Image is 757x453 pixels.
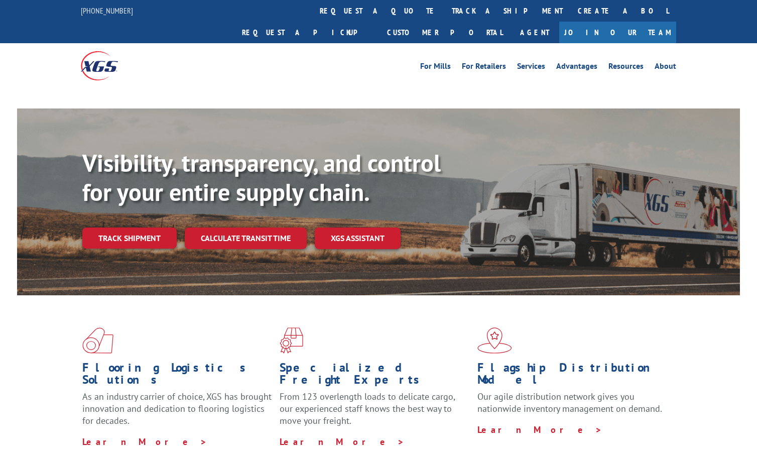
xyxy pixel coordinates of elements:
[608,62,644,73] a: Resources
[82,228,177,249] a: Track shipment
[462,62,506,73] a: For Retailers
[82,391,272,426] span: As an industry carrier of choice, XGS has brought innovation and dedication to flooring logistics...
[510,22,559,43] a: Agent
[477,327,512,354] img: xgs-icon-flagship-distribution-model-red
[280,436,405,447] a: Learn More >
[477,424,602,435] a: Learn More >
[517,62,545,73] a: Services
[82,327,113,354] img: xgs-icon-total-supply-chain-intelligence-red
[280,391,469,435] p: From 123 overlength loads to delicate cargo, our experienced staff knows the best way to move you...
[315,228,401,249] a: XGS ASSISTANT
[477,362,667,391] h1: Flagship Distribution Model
[82,147,441,207] b: Visibility, transparency, and control for your entire supply chain.
[280,327,303,354] img: xgs-icon-focused-on-flooring-red
[234,22,380,43] a: Request a pickup
[280,362,469,391] h1: Specialized Freight Experts
[81,6,133,16] a: [PHONE_NUMBER]
[185,228,307,249] a: Calculate transit time
[559,22,676,43] a: Join Our Team
[380,22,510,43] a: Customer Portal
[655,62,676,73] a: About
[420,62,451,73] a: For Mills
[82,436,207,447] a: Learn More >
[556,62,597,73] a: Advantages
[82,362,272,391] h1: Flooring Logistics Solutions
[477,391,662,414] span: Our agile distribution network gives you nationwide inventory management on demand.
